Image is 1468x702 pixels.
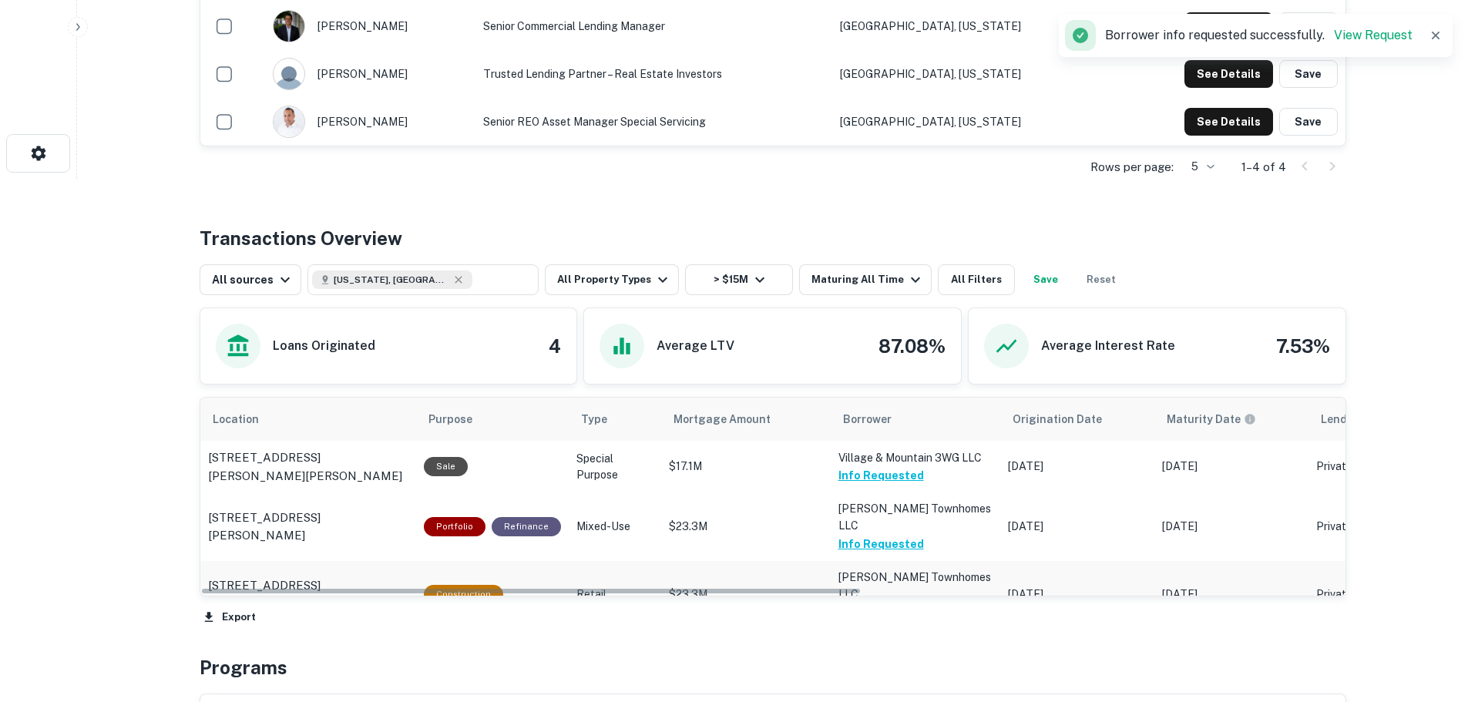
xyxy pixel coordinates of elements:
[1090,158,1174,176] p: Rows per page:
[685,264,793,295] button: > $15M
[838,569,993,603] p: [PERSON_NAME] Townhomes LLC
[657,337,734,355] h6: Average LTV
[1008,519,1147,535] p: [DATE]
[200,398,416,441] th: Location
[273,10,469,42] div: [PERSON_NAME]
[1077,264,1126,295] button: Reset
[428,410,492,428] span: Purpose
[1008,458,1147,475] p: [DATE]
[811,270,925,289] div: Maturing All Time
[200,653,287,681] h4: Programs
[669,519,823,535] p: $23.3M
[832,98,1108,146] td: [GEOGRAPHIC_DATA], [US_STATE]
[1041,337,1175,355] h6: Average Interest Rate
[843,410,892,428] span: Borrower
[832,2,1108,50] td: [GEOGRAPHIC_DATA], [US_STATE]
[424,585,503,604] div: This loan purpose was for construction
[424,517,485,536] div: This is a portfolio loan with 3 properties
[273,337,375,355] h6: Loans Originated
[1105,26,1413,45] p: Borrower info requested successfully.
[838,449,993,466] p: Village & Mountain 3WG LLC
[1167,411,1256,428] div: Maturity dates displayed may be estimated. Please contact the lender for the most accurate maturi...
[576,451,653,483] p: Special Purpose
[273,58,469,90] div: [PERSON_NAME]
[1167,411,1276,428] span: Maturity dates displayed may be estimated. Please contact the lender for the most accurate maturi...
[661,398,831,441] th: Mortgage Amount
[492,517,561,536] div: This loan purpose was for refinancing
[274,11,304,42] img: 1714684620901
[1000,398,1154,441] th: Origination Date
[1154,398,1308,441] th: Maturity dates displayed may be estimated. Please contact the lender for the most accurate maturi...
[838,535,924,553] button: Info Requested
[334,273,449,287] span: [US_STATE], [GEOGRAPHIC_DATA]
[581,410,627,428] span: Type
[475,50,832,98] td: Trusted Lending Partner – Real Estate Investors
[1279,60,1338,88] button: Save
[273,106,469,138] div: [PERSON_NAME]
[1316,586,1439,603] p: Private Money
[200,398,1345,596] div: scrollable content
[1241,158,1286,176] p: 1–4 of 4
[200,224,402,252] h4: Transactions Overview
[475,98,832,146] td: Senior REO Asset Manager Special Servicing
[274,59,304,89] img: 9c8pery4andzj6ohjkjp54ma2
[1316,519,1439,535] p: Private Money
[200,606,260,629] button: Export
[938,264,1015,295] button: All Filters
[1184,60,1273,88] button: See Details
[424,457,468,476] div: Sale
[1184,108,1273,136] button: See Details
[1316,458,1439,475] p: Private Money
[213,410,279,428] span: Location
[878,332,946,360] h4: 87.08%
[1308,398,1447,441] th: Lender Type
[838,500,993,534] p: [PERSON_NAME] Townhomes LLC
[674,410,791,428] span: Mortgage Amount
[1321,410,1386,428] span: Lender Type
[1180,156,1217,178] div: 5
[1162,519,1301,535] p: [DATE]
[838,466,924,485] button: Info Requested
[208,576,408,613] a: [STREET_ADDRESS][PERSON_NAME]
[569,398,661,441] th: Type
[799,264,932,295] button: Maturing All Time
[831,398,1000,441] th: Borrower
[1276,332,1330,360] h4: 7.53%
[274,106,304,137] img: 1673277363070
[832,50,1108,98] td: [GEOGRAPHIC_DATA], [US_STATE]
[545,264,679,295] button: All Property Types
[212,270,294,289] div: All sources
[1021,264,1070,295] button: Save your search to get updates of matches that match your search criteria.
[1162,586,1301,603] p: [DATE]
[576,519,653,535] p: Mixed-Use
[208,509,408,545] a: [STREET_ADDRESS][PERSON_NAME]
[200,264,301,295] button: All sources
[475,2,832,50] td: Senior Commercial Lending Manager
[1334,28,1413,42] a: View Request
[669,458,823,475] p: $17.1M
[549,332,561,360] h4: 4
[1391,579,1468,653] iframe: Chat Widget
[576,586,653,603] p: Retail
[1167,411,1241,428] h6: Maturity Date
[416,398,569,441] th: Purpose
[1162,458,1301,475] p: [DATE]
[1279,108,1338,136] button: Save
[669,586,823,603] p: $23.3M
[1008,586,1147,603] p: [DATE]
[208,448,408,485] a: [STREET_ADDRESS][PERSON_NAME][PERSON_NAME]
[1013,410,1122,428] span: Origination Date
